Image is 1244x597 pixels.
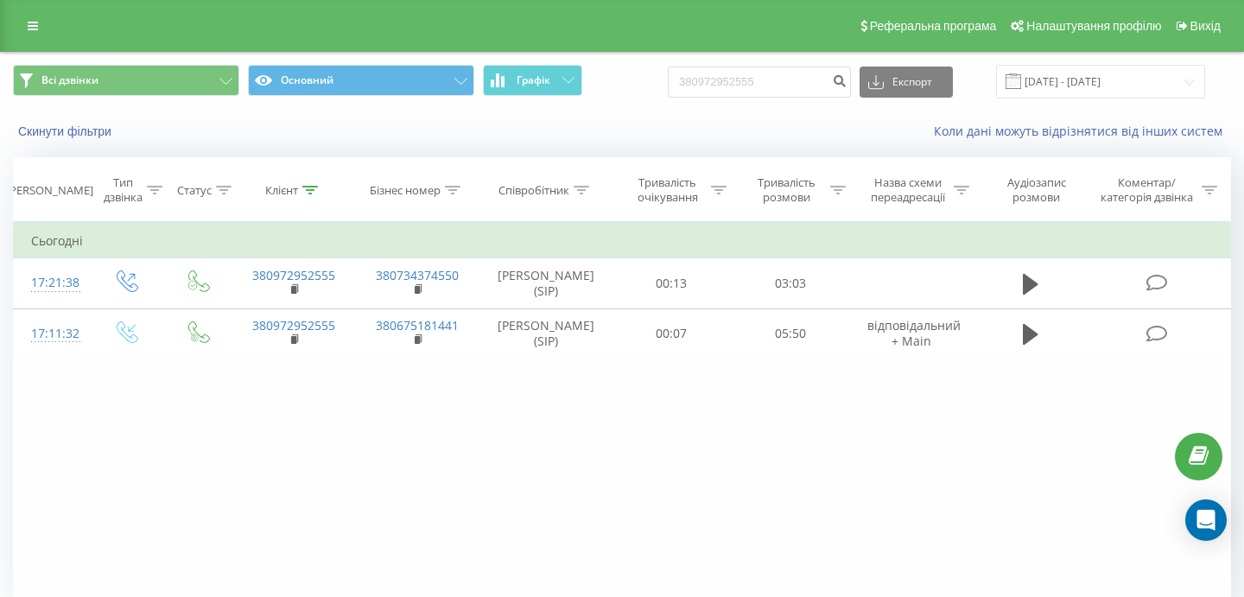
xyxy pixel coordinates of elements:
[370,183,441,198] div: Бізнес номер
[866,175,949,205] div: Назва схеми переадресації
[628,175,708,205] div: Тривалість очікування
[870,19,997,33] span: Реферальна програма
[746,175,826,205] div: Тривалість розмови
[850,308,974,359] td: відповідальний + Main
[668,67,851,98] input: Пошук за номером
[41,73,98,87] span: Всі дзвінки
[612,308,732,359] td: 00:07
[13,124,120,139] button: Скинути фільтри
[31,266,73,300] div: 17:21:38
[1096,175,1197,205] div: Коментар/категорія дзвінка
[13,65,239,96] button: Всі дзвінки
[1026,19,1161,33] span: Налаштування профілю
[31,317,73,351] div: 17:11:32
[14,224,1231,258] td: Сьогодні
[248,65,474,96] button: Основний
[1190,19,1221,33] span: Вихід
[1185,499,1227,541] div: Open Intercom Messenger
[860,67,953,98] button: Експорт
[612,258,732,308] td: 00:13
[6,183,93,198] div: [PERSON_NAME]
[104,175,143,205] div: Тип дзвінка
[376,317,459,333] a: 380675181441
[498,183,569,198] div: Співробітник
[934,123,1231,139] a: Коли дані можуть відрізнятися вiд інших систем
[265,183,298,198] div: Клієнт
[483,65,582,96] button: Графік
[517,74,550,86] span: Графік
[989,175,1083,205] div: Аудіозапис розмови
[731,308,850,359] td: 05:50
[479,258,612,308] td: [PERSON_NAME] (SIP)
[376,267,459,283] a: 380734374550
[252,267,335,283] a: 380972952555
[252,317,335,333] a: 380972952555
[177,183,212,198] div: Статус
[479,308,612,359] td: [PERSON_NAME] (SIP)
[731,258,850,308] td: 03:03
